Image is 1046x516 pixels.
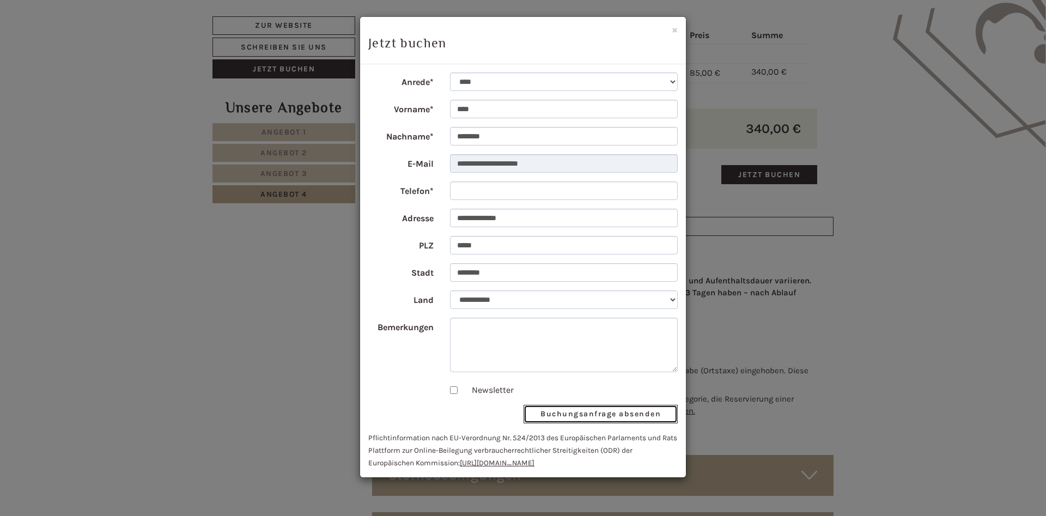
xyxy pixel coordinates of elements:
div: Hotel B&B Feldmessner [16,32,177,40]
label: Vorname* [360,100,442,116]
label: Nachname* [360,127,442,143]
button: × [672,24,678,35]
div: Guten Tag, wie können wir Ihnen helfen? [8,29,183,63]
label: Anrede* [360,72,442,89]
label: Adresse [360,209,442,225]
label: Bemerkungen [360,318,442,334]
label: Telefon* [360,181,442,198]
label: Land [360,290,442,307]
small: 09:10 [16,53,177,60]
h3: Jetzt buchen [368,36,678,50]
label: Stadt [360,263,442,280]
small: Pflichtinformation nach EU-Verordnung Nr. 524/2013 des Europäischen Parlaments und Rats Plattform... [368,434,677,467]
a: [URL][DOMAIN_NAME] [460,459,534,467]
label: E-Mail [360,154,442,171]
button: Buchungsanfrage absenden [524,405,678,423]
button: Senden [360,287,428,306]
div: [DATE] [195,8,233,27]
label: Newsletter [461,384,514,397]
label: PLZ [360,236,442,252]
